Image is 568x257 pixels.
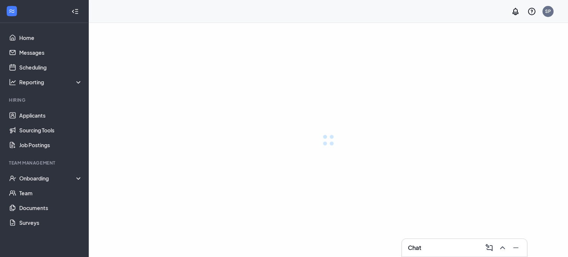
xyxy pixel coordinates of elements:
[19,138,82,152] a: Job Postings
[511,7,520,16] svg: Notifications
[19,108,82,123] a: Applicants
[19,186,82,200] a: Team
[511,243,520,252] svg: Minimize
[9,97,81,103] div: Hiring
[19,60,82,75] a: Scheduling
[483,242,494,254] button: ComposeMessage
[545,8,551,14] div: SP
[19,200,82,215] a: Documents
[19,30,82,45] a: Home
[408,244,421,252] h3: Chat
[9,175,16,182] svg: UserCheck
[19,215,82,230] a: Surveys
[9,78,16,86] svg: Analysis
[19,175,83,182] div: Onboarding
[9,160,81,166] div: Team Management
[509,242,521,254] button: Minimize
[485,243,494,252] svg: ComposeMessage
[498,243,507,252] svg: ChevronUp
[19,45,82,60] a: Messages
[19,78,83,86] div: Reporting
[527,7,536,16] svg: QuestionInfo
[19,123,82,138] a: Sourcing Tools
[8,7,16,15] svg: WorkstreamLogo
[71,8,79,15] svg: Collapse
[496,242,508,254] button: ChevronUp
